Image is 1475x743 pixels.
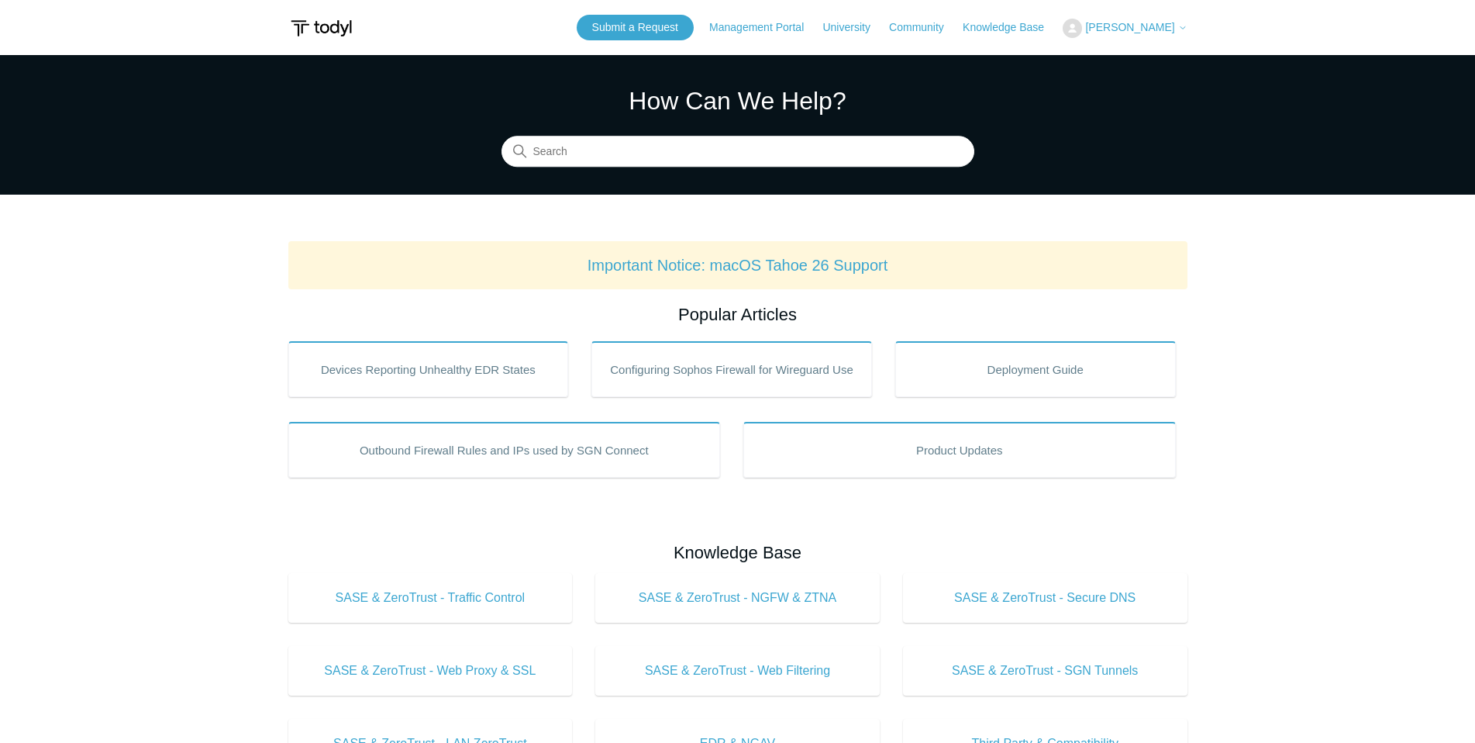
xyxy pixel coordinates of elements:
span: SASE & ZeroTrust - Traffic Control [312,589,550,607]
span: SASE & ZeroTrust - Web Proxy & SSL [312,662,550,680]
span: SASE & ZeroTrust - SGN Tunnels [926,662,1164,680]
a: SASE & ZeroTrust - NGFW & ZTNA [595,573,880,623]
a: SASE & ZeroTrust - Web Proxy & SSL [288,646,573,696]
a: Outbound Firewall Rules and IPs used by SGN Connect [288,422,721,478]
a: SASE & ZeroTrust - Traffic Control [288,573,573,623]
h2: Popular Articles [288,302,1187,327]
span: [PERSON_NAME] [1085,21,1174,33]
span: SASE & ZeroTrust - NGFW & ZTNA [619,589,856,607]
a: Deployment Guide [895,341,1176,397]
span: SASE & ZeroTrust - Web Filtering [619,662,856,680]
a: Submit a Request [577,15,694,40]
a: Devices Reporting Unhealthy EDR States [288,341,569,397]
a: SASE & ZeroTrust - Secure DNS [903,573,1187,623]
a: Management Portal [709,19,819,36]
a: Knowledge Base [963,19,1060,36]
a: Community [889,19,960,36]
button: [PERSON_NAME] [1063,19,1187,38]
span: SASE & ZeroTrust - Secure DNS [926,589,1164,607]
img: Todyl Support Center Help Center home page [288,14,354,43]
h1: How Can We Help? [501,82,974,119]
a: SASE & ZeroTrust - SGN Tunnels [903,646,1187,696]
a: SASE & ZeroTrust - Web Filtering [595,646,880,696]
a: Product Updates [743,422,1176,478]
a: University [822,19,885,36]
a: Configuring Sophos Firewall for Wireguard Use [591,341,872,397]
a: Important Notice: macOS Tahoe 26 Support [588,257,888,274]
input: Search [501,137,974,168]
h2: Knowledge Base [288,540,1187,565]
